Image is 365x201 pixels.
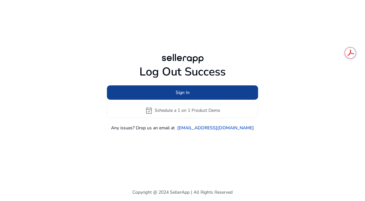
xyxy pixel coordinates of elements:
button: event_availableSchedule a 1 on 1 Product Demo [107,103,258,118]
p: Any issues? Drop us an email at [111,125,175,131]
span: Sign In [176,89,190,96]
h1: Log Out Success [107,65,258,79]
button: Sign In [107,85,258,100]
span: event_available [145,107,153,114]
a: [EMAIL_ADDRESS][DOMAIN_NAME] [177,125,254,131]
